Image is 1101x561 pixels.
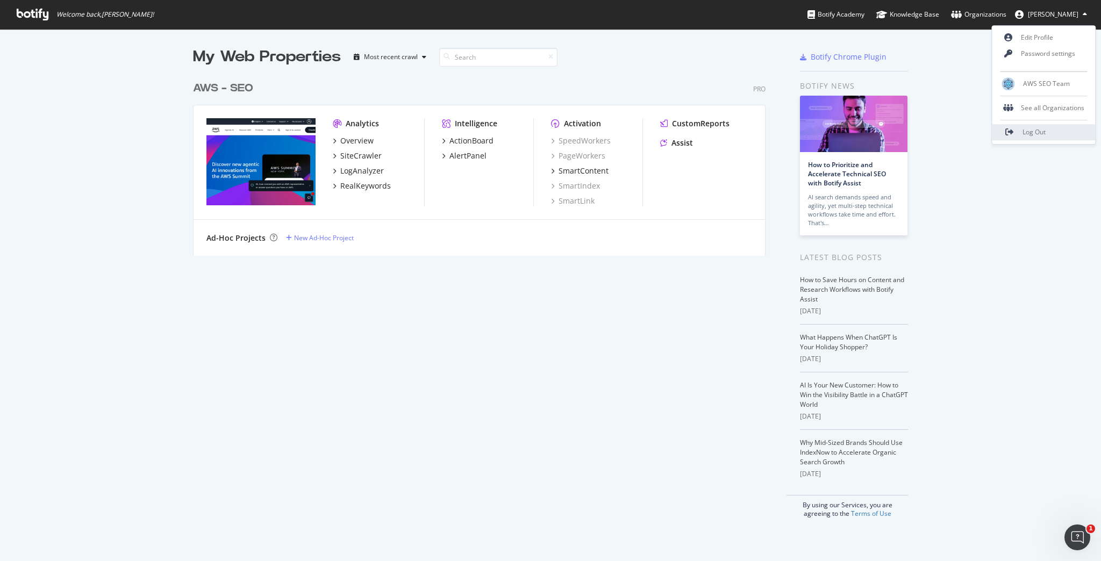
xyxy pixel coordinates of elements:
div: By using our Services, you are agreeing to the [787,495,908,518]
div: Activation [564,118,601,129]
div: SmartContent [559,166,609,176]
a: ActionBoard [442,135,494,146]
div: [DATE] [800,306,908,316]
div: ActionBoard [449,135,494,146]
a: AI Is Your New Customer: How to Win the Visibility Battle in a ChatGPT World [800,380,908,409]
button: Most recent crawl [349,48,431,66]
a: RealKeywords [333,181,391,191]
div: Latest Blog Posts [800,251,908,263]
span: Kaitlin McMichael [1028,10,1078,19]
div: [DATE] [800,354,908,364]
a: How to Prioritize and Accelerate Technical SEO with Botify Assist [808,160,886,188]
div: Organizations [951,9,1006,20]
img: aws.amazon.com [206,118,316,205]
iframe: Intercom live chat [1064,524,1090,550]
a: Why Mid-Sized Brands Should Use IndexNow to Accelerate Organic Search Growth [800,438,903,466]
div: Botify Chrome Plugin [811,52,886,62]
div: Most recent crawl [364,54,418,60]
a: SmartContent [551,166,609,176]
div: Pro [753,84,766,93]
a: AWS - SEO [193,81,258,96]
span: Welcome back, [PERSON_NAME] ! [56,10,154,19]
a: Overview [333,135,374,146]
a: Terms of Use [851,509,891,518]
a: SmartLink [551,196,595,206]
img: How to Prioritize and Accelerate Technical SEO with Botify Assist [800,96,907,152]
span: 1 [1086,524,1095,533]
a: Assist [660,138,693,148]
div: Ad-Hoc Projects [206,233,266,243]
a: LogAnalyzer [333,166,384,176]
div: RealKeywords [340,181,391,191]
div: Analytics [346,118,379,129]
a: SpeedWorkers [551,135,611,146]
div: LogAnalyzer [340,166,384,176]
a: Edit Profile [992,30,1096,46]
a: Password settings [992,46,1096,62]
div: AI search demands speed and agility, yet multi-step technical workflows take time and effort. Tha... [808,193,899,227]
button: [PERSON_NAME] [1006,6,1096,23]
div: New Ad-Hoc Project [294,233,354,242]
div: Intelligence [455,118,497,129]
a: SmartIndex [551,181,600,191]
div: Assist [671,138,693,148]
div: See all Organizations [992,100,1096,116]
div: grid [193,68,774,256]
a: CustomReports [660,118,730,129]
div: Overview [340,135,374,146]
div: Botify news [800,80,908,92]
div: [DATE] [800,412,908,421]
div: AWS - SEO [193,81,253,96]
a: How to Save Hours on Content and Research Workflows with Botify Assist [800,275,904,304]
img: AWS SEO Team [1002,77,1015,90]
div: SiteCrawler [340,150,382,161]
a: What Happens When ChatGPT Is Your Holiday Shopper? [800,333,897,351]
span: Log Out [1023,128,1046,137]
a: SiteCrawler [333,150,382,161]
div: Botify Academy [807,9,864,20]
div: AlertPanel [449,150,487,161]
a: PageWorkers [551,150,605,161]
a: AlertPanel [442,150,487,161]
span: AWS SEO Team [1023,80,1070,89]
div: [DATE] [800,469,908,479]
div: My Web Properties [193,46,341,68]
a: Botify Chrome Plugin [800,52,886,62]
div: Knowledge Base [876,9,939,20]
a: Log Out [992,124,1096,140]
a: New Ad-Hoc Project [286,233,354,242]
input: Search [439,48,557,67]
div: CustomReports [672,118,730,129]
